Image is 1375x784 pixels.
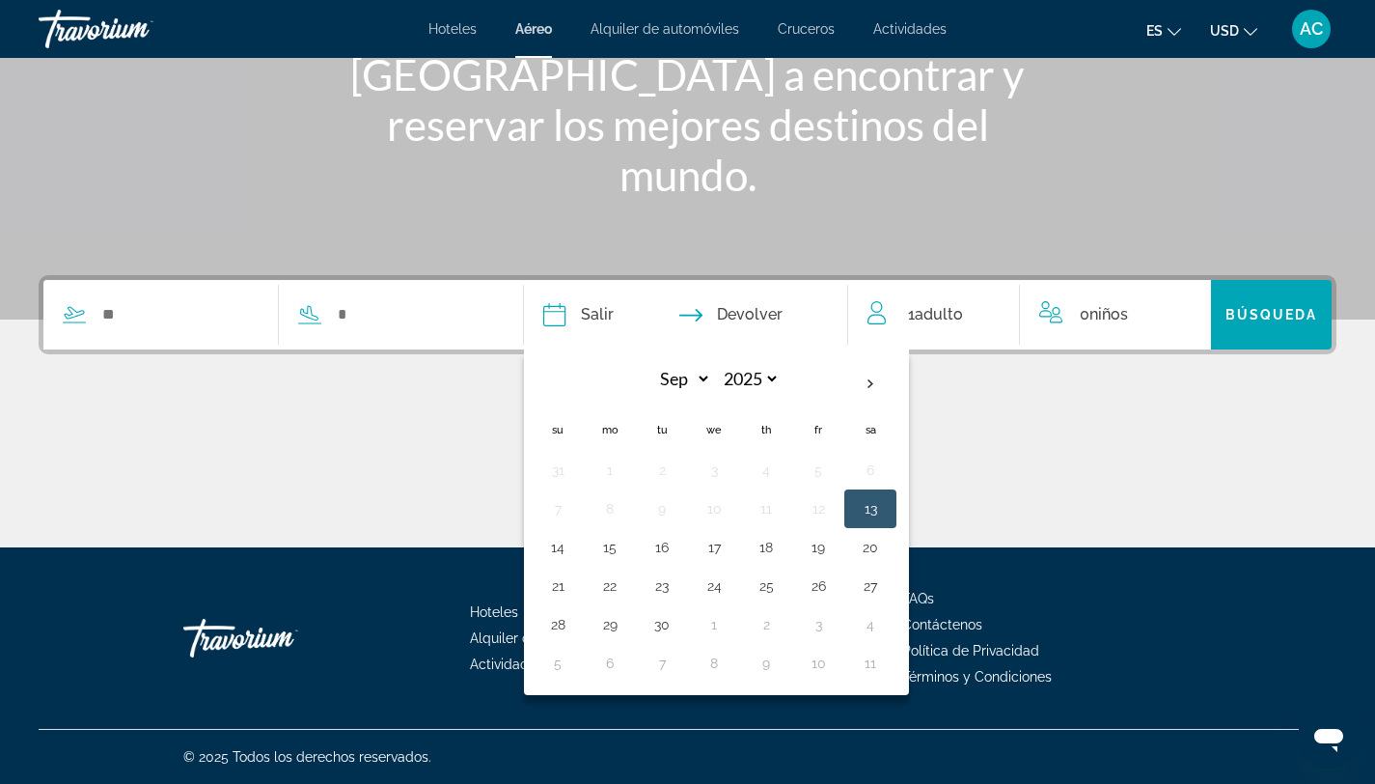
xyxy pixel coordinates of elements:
button: Day 16 [646,534,677,561]
span: AC [1300,19,1323,39]
button: Day 12 [803,495,834,522]
button: Day 2 [646,457,677,484]
button: User Menu [1286,9,1336,49]
a: Travorium [39,4,232,54]
a: Cruceros [778,21,835,37]
button: Day 24 [699,573,729,600]
button: Day 31 [542,457,573,484]
button: Day 1 [594,457,625,484]
button: Day 7 [542,495,573,522]
button: Day 22 [594,573,625,600]
button: Next month [844,362,896,406]
button: Day 4 [751,457,782,484]
a: Alquiler de automóviles [470,630,619,646]
button: Day 11 [855,650,886,677]
button: Day 13 [855,495,886,522]
span: © 2025 Todos los derechos reservados. [183,749,431,765]
a: Hoteles [470,604,518,620]
button: Day 6 [594,650,625,677]
button: Day 6 [855,457,886,484]
div: Search widget [43,280,1332,350]
button: Day 14 [542,534,573,561]
button: Day 4 [855,611,886,638]
button: Day 9 [751,650,782,677]
button: Day 9 [646,495,677,522]
button: Day 3 [699,457,729,484]
iframe: Button to launch messaging window [1298,707,1360,769]
a: Aéreo [515,21,552,37]
span: es [1146,23,1163,39]
button: Day 15 [594,534,625,561]
button: Day 20 [855,534,886,561]
span: 1 [908,301,963,328]
button: Day 23 [646,573,677,600]
select: Select year [717,362,780,396]
a: FAQs [902,591,934,606]
button: Day 1 [699,611,729,638]
button: Day 26 [803,573,834,600]
button: Travelers: 1 adult, 0 children [848,280,1210,350]
button: Day 21 [542,573,573,600]
button: Day 10 [803,650,834,677]
button: Depart date [543,280,614,350]
a: Alquiler de automóviles [591,21,739,37]
button: Day 17 [699,534,729,561]
button: Day 8 [594,495,625,522]
button: Change currency [1210,16,1257,44]
button: Day 8 [699,650,729,677]
button: Day 18 [751,534,782,561]
span: Niños [1089,305,1128,323]
a: Términos y Condiciones [902,669,1052,685]
a: Travorium [183,609,376,667]
span: Devolver [717,301,783,328]
button: Day 7 [646,650,677,677]
h1: [GEOGRAPHIC_DATA] a encontrar y reservar los mejores destinos del mundo. [326,49,1050,200]
button: Day 28 [542,611,573,638]
button: Day 11 [751,495,782,522]
select: Select month [648,362,711,396]
button: Day 5 [542,650,573,677]
a: Política de Privacidad [902,643,1039,658]
span: USD [1210,23,1239,39]
button: Búsqueda [1211,280,1332,350]
a: Contáctenos [902,617,982,632]
span: Adulto [915,305,963,323]
button: Day 19 [803,534,834,561]
a: Actividades [873,21,947,37]
span: 0 [1080,301,1128,328]
button: Day 5 [803,457,834,484]
button: Day 2 [751,611,782,638]
button: Day 30 [646,611,677,638]
button: Day 29 [594,611,625,638]
span: Búsqueda [1225,307,1318,322]
a: Hoteles [428,21,477,37]
button: Day 10 [699,495,729,522]
button: Change language [1146,16,1181,44]
button: Return date [679,280,783,350]
button: Day 3 [803,611,834,638]
button: Day 25 [751,573,782,600]
button: Day 27 [855,573,886,600]
a: Actividades [470,657,543,672]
